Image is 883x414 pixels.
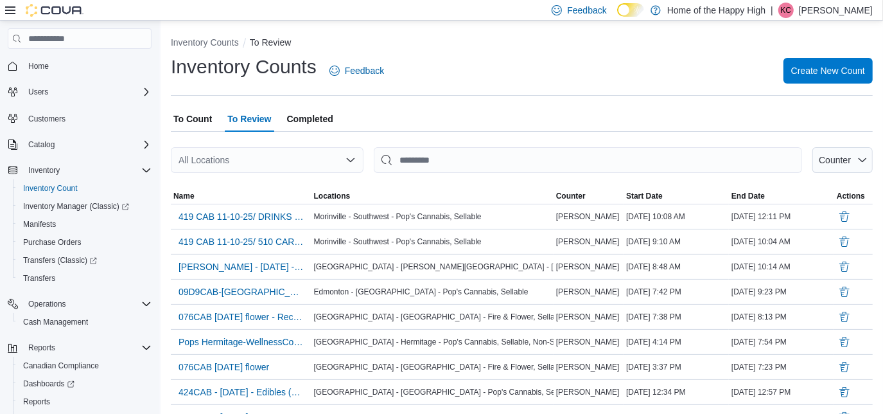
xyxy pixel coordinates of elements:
span: Transfers [18,271,152,286]
button: Reports [3,339,157,357]
button: Delete [837,209,852,224]
button: Locations [311,188,554,204]
button: Users [3,83,157,101]
div: [DATE] 9:23 PM [729,284,834,300]
button: [PERSON_NAME] - [DATE] - [GEOGRAPHIC_DATA] - [GEOGRAPHIC_DATA] - [PERSON_NAME][GEOGRAPHIC_DATA] -... [173,257,309,276]
button: 419 CAB 11-10-25/ 510 CARTS - [GEOGRAPHIC_DATA] - Southwest - [GEOGRAPHIC_DATA] [173,232,309,251]
button: Create New Count [783,58,873,84]
span: [PERSON_NAME] [556,237,620,247]
div: Kyla Canning [778,3,794,18]
a: Reports [18,394,55,410]
button: Operations [23,296,71,312]
span: Users [28,87,48,97]
a: Feedback [324,58,389,84]
button: Delete [837,234,852,249]
img: Cova [26,4,83,17]
a: Transfers [18,271,60,286]
button: Counter [554,188,624,204]
div: [DATE] 12:11 PM [729,209,834,224]
input: This is a search bar. After typing your query, hit enter to filter the results lower in the page. [374,147,802,173]
span: Operations [28,299,66,309]
span: Home [28,61,49,71]
button: Manifests [13,215,157,233]
span: Counter [819,155,851,165]
span: Home [23,58,152,74]
button: Name [171,188,311,204]
a: Inventory Count [18,181,83,196]
span: Actions [837,191,865,201]
div: Morinville - Southwest - Pop's Cannabis, Sellable [311,209,554,224]
button: Delete [837,384,852,400]
span: 424CAB - [DATE] - Edibles (ex. beverages) - Recount [179,386,304,399]
div: [DATE] 12:34 PM [624,384,729,400]
span: Dashboards [23,379,74,389]
button: Catalog [23,137,60,152]
span: Transfers (Classic) [18,253,152,268]
button: Transfers [13,269,157,287]
button: 419 CAB 11-10-25/ DRINKS - [GEOGRAPHIC_DATA] - Southwest - Pop's Cannabis [173,207,309,226]
div: [DATE] 7:23 PM [729,359,834,375]
button: Canadian Compliance [13,357,157,375]
h1: Inventory Counts [171,54,317,80]
p: | [771,3,773,18]
span: [PERSON_NAME] [556,262,620,272]
a: Purchase Orders [18,235,87,250]
span: Inventory [28,165,60,175]
button: Delete [837,334,852,350]
button: Inventory [3,161,157,179]
span: Locations [314,191,351,201]
span: Feedback [345,64,384,77]
div: [GEOGRAPHIC_DATA] - [GEOGRAPHIC_DATA] - Fire & Flower, Sellable [311,309,554,325]
a: Dashboards [18,376,80,392]
a: Inventory Manager (Classic) [18,199,134,214]
nav: An example of EuiBreadcrumbs [171,36,873,51]
span: Transfers (Classic) [23,255,97,265]
span: Start Date [626,191,663,201]
span: [PERSON_NAME] [556,387,620,397]
span: Canadian Compliance [18,358,152,373]
div: [DATE] 3:37 PM [624,359,729,375]
span: Inventory [23,163,152,178]
span: To Count [173,106,212,132]
div: [DATE] 10:08 AM [624,209,729,224]
button: Pops Hermitage-WellnessConcentratesDrinksEdibles-Oct10Denim - [GEOGRAPHIC_DATA] - [GEOGRAPHIC_DAT... [173,332,309,352]
p: [PERSON_NAME] [799,3,873,18]
button: Delete [837,259,852,274]
span: Dashboards [18,376,152,392]
button: 076CAB [DATE] flower - Recount [173,307,309,327]
span: [PERSON_NAME] [556,362,620,372]
button: Delete [837,359,852,375]
div: [GEOGRAPHIC_DATA] - Hermitage - Pop's Cannabis, Sellable, Non-Sellable [311,334,554,350]
span: [PERSON_NAME] [556,312,620,322]
span: Name [173,191,195,201]
div: [GEOGRAPHIC_DATA] - [GEOGRAPHIC_DATA] - Fire & Flower, Sellable [311,359,554,375]
span: Operations [23,296,152,312]
button: Inventory Counts [171,37,239,48]
span: 419 CAB 11-10-25/ DRINKS - [GEOGRAPHIC_DATA] - Southwest - Pop's Cannabis [179,210,304,223]
button: Delete [837,284,852,300]
button: Users [23,84,53,100]
span: Manifests [18,217,152,232]
a: Transfers (Classic) [18,253,102,268]
span: Reports [18,394,152,410]
span: To Review [227,106,271,132]
span: Customers [23,110,152,126]
a: Customers [23,111,71,127]
span: Purchase Orders [23,237,82,248]
span: Reports [23,397,50,407]
span: Purchase Orders [18,235,152,250]
span: 076CAB [DATE] flower - Recount [179,310,304,323]
button: 076CAB [DATE] flower [173,357,274,377]
span: Cash Management [18,314,152,330]
button: Catalog [3,136,157,154]
span: 09D9CAB-[GEOGRAPHIC_DATA]-10/10/25-KitchenSink [179,285,304,298]
span: Canadian Compliance [23,361,99,371]
button: Purchase Orders [13,233,157,251]
a: Home [23,59,54,74]
div: [DATE] 4:14 PM [624,334,729,350]
span: Cash Management [23,317,88,327]
span: Pops Hermitage-WellnessConcentratesDrinksEdibles-Oct10Denim - [GEOGRAPHIC_DATA] - [GEOGRAPHIC_DAT... [179,336,304,348]
button: To Review [250,37,292,48]
button: Inventory Count [13,179,157,197]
